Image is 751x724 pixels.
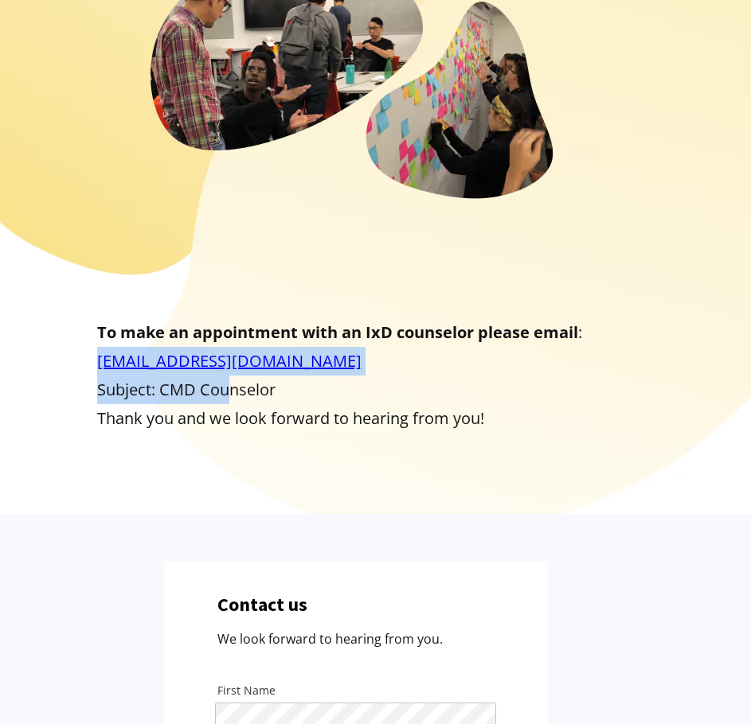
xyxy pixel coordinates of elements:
[97,321,578,343] strong: To make an appointment with an IxD counselor please email
[217,594,307,617] h3: Contact us
[97,350,362,372] a: [EMAIL_ADDRESS][DOMAIN_NAME]
[217,683,494,699] label: First Name
[97,318,655,433] p: : Subject: CMD Counselor Thank you and we look forward to hearing from you!
[217,629,443,650] p: We look forward to hearing from you.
